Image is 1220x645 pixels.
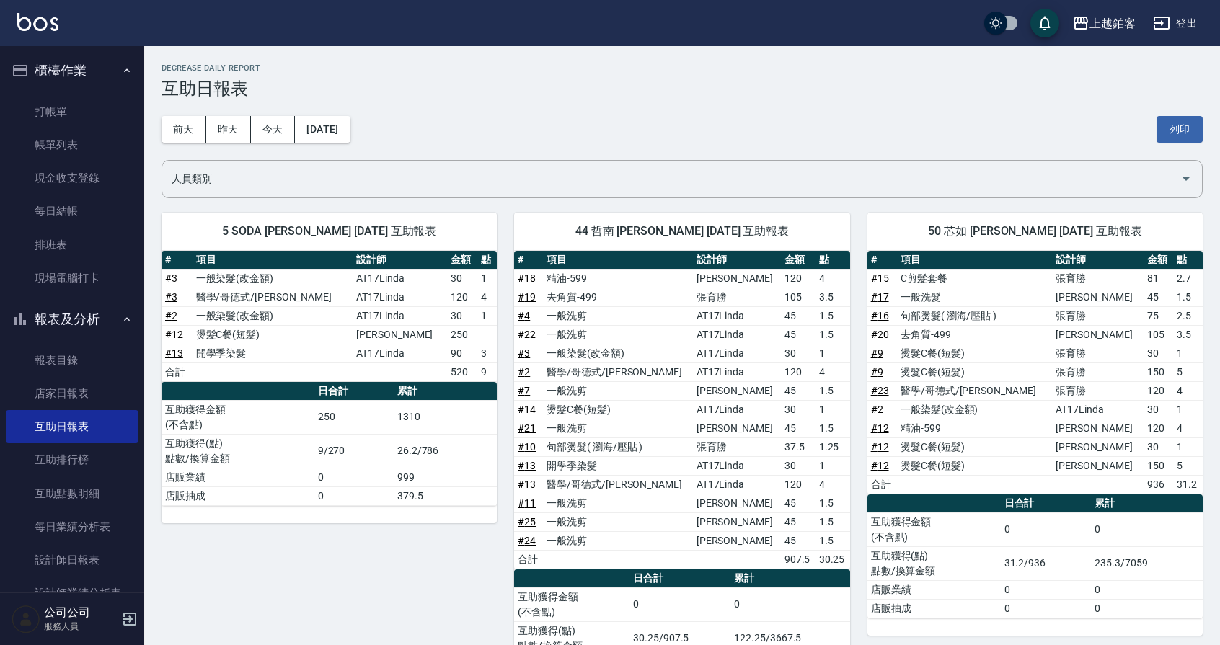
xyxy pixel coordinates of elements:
td: 30 [781,400,815,419]
td: 燙髮C餐(短髮) [897,362,1052,381]
a: #3 [165,291,177,303]
th: 項目 [897,251,1052,270]
a: #23 [871,385,889,396]
button: 前天 [162,116,206,143]
td: 4 [815,362,850,381]
th: 設計師 [353,251,447,270]
td: 3.5 [815,288,850,306]
td: 30 [781,456,815,475]
td: 75 [1144,306,1173,325]
td: 1.5 [815,419,850,437]
a: #12 [871,441,889,453]
td: [PERSON_NAME] [1052,437,1144,456]
h2: Decrease Daily Report [162,63,1203,73]
td: 1 [1173,400,1203,419]
td: 9 [477,362,497,381]
td: 一般洗剪 [543,494,693,512]
td: 105 [1144,325,1173,344]
td: 3.5 [1173,325,1203,344]
button: save [1030,9,1059,37]
a: #3 [518,347,530,359]
td: AT17Linda [693,362,781,381]
a: 互助日報表 [6,410,138,443]
a: #11 [518,497,536,509]
td: 一般染髮(改金額) [897,400,1052,419]
td: C剪髮套餐 [897,269,1052,288]
th: # [162,251,193,270]
td: [PERSON_NAME] [1052,419,1144,437]
a: 設計師業績分析表 [6,577,138,610]
td: 150 [1144,456,1173,475]
a: 現場電腦打卡 [6,262,138,295]
td: AT17Linda [353,306,447,325]
td: AT17Linda [353,269,447,288]
td: 一般染髮(改金額) [193,269,353,288]
a: 設計師日報表 [6,543,138,577]
th: 日合計 [1001,494,1091,513]
td: 句部燙髮( 瀏海/壓貼 ) [897,306,1052,325]
td: 一般洗剪 [543,306,693,325]
td: 互助獲得金額 (不含點) [514,587,629,621]
td: 105 [781,288,815,306]
td: 1 [477,306,497,325]
td: 45 [781,494,815,512]
td: 4 [477,288,497,306]
td: 999 [394,468,498,486]
td: 3 [477,344,497,362]
a: #19 [518,291,536,303]
td: 1.5 [815,325,850,344]
th: 設計師 [1052,251,1144,270]
span: 5 SODA [PERSON_NAME] [DATE] 互助報表 [179,224,479,239]
th: 項目 [193,251,353,270]
td: 1.5 [815,494,850,512]
p: 服務人員 [44,620,118,633]
td: 1.5 [815,306,850,325]
td: 4 [1173,381,1203,400]
td: 45 [781,306,815,325]
th: # [867,251,897,270]
td: [PERSON_NAME] [1052,325,1144,344]
td: 120 [1144,419,1173,437]
a: 互助點數明細 [6,477,138,510]
td: 45 [781,512,815,531]
td: 379.5 [394,486,498,505]
a: #12 [871,422,889,434]
span: 44 哲南 [PERSON_NAME] [DATE] 互助報表 [531,224,832,239]
a: #3 [165,272,177,284]
button: Open [1175,167,1198,190]
button: 列印 [1157,116,1203,143]
td: 907.5 [781,550,815,569]
td: 張育勝 [1052,306,1144,325]
td: 1 [815,456,850,475]
a: #16 [871,310,889,321]
button: [DATE] [295,116,350,143]
td: 30 [1144,344,1173,362]
td: 4 [1173,419,1203,437]
td: 一般洗剪 [543,381,693,400]
td: 燙髮C餐(短髮) [897,437,1052,456]
td: 45 [1144,288,1173,306]
th: # [514,251,543,270]
a: #15 [871,272,889,284]
a: 打帳單 [6,95,138,128]
td: 0 [1091,512,1203,546]
td: 醫學/哥德式/[PERSON_NAME] [193,288,353,306]
a: 互助排行榜 [6,443,138,476]
td: 開學季染髮 [543,456,693,475]
td: 1 [1173,344,1203,362]
td: 120 [1144,381,1173,400]
td: 燙髮C餐(短髮) [897,456,1052,475]
button: 櫃檯作業 [6,52,138,89]
td: 520 [447,362,478,381]
a: 每日結帳 [6,195,138,228]
td: 30 [781,344,815,362]
a: 報表目錄 [6,344,138,377]
td: 26.2/786 [394,434,498,468]
table: a dense table [514,251,849,569]
div: 上越鉑客 [1089,14,1136,32]
table: a dense table [162,251,497,382]
td: 31.2/936 [1001,546,1091,580]
button: 上越鉑客 [1066,9,1141,38]
td: 0 [1001,512,1091,546]
td: 0 [314,468,394,486]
